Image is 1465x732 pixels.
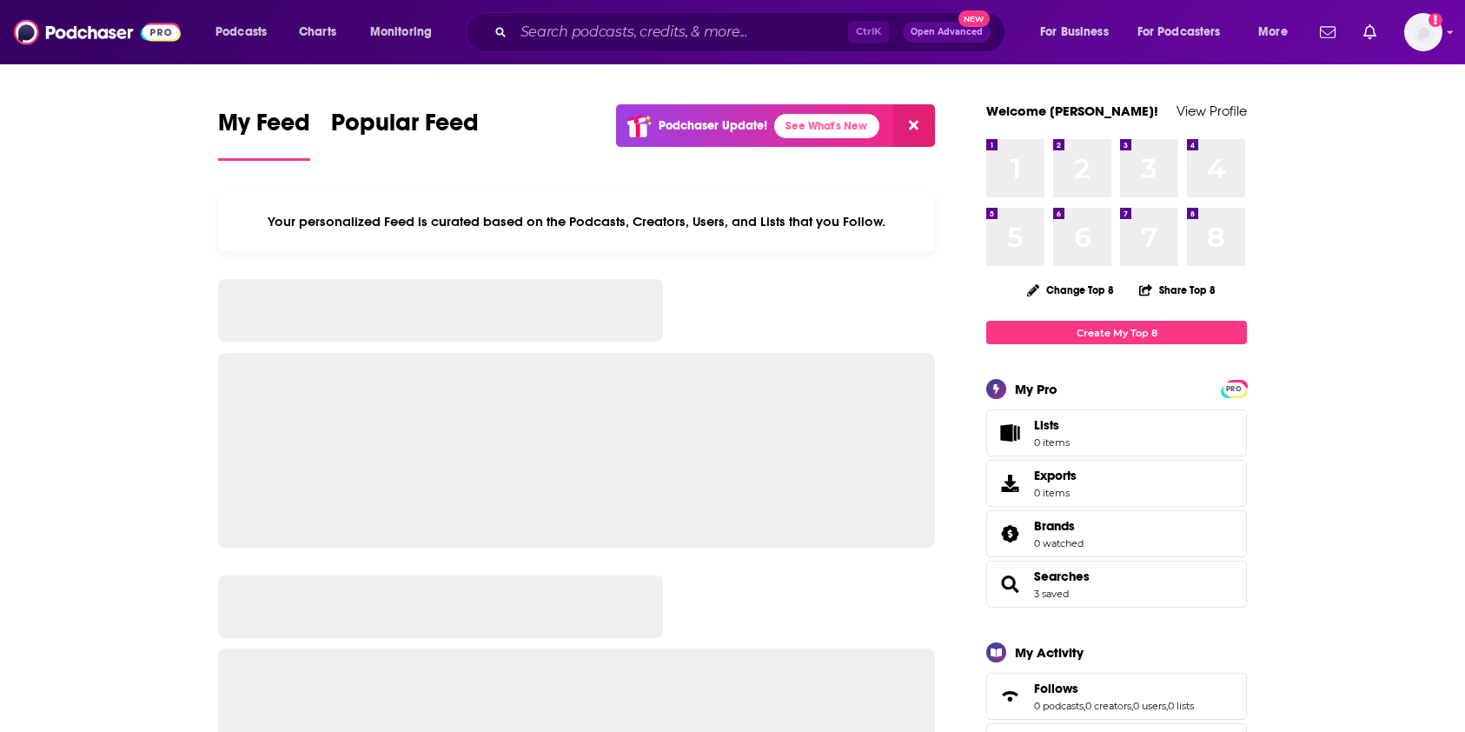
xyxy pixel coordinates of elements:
button: open menu [203,18,289,46]
span: Follows [986,673,1247,720]
span: Monitoring [370,20,432,44]
a: My Feed [218,108,310,161]
button: open menu [1126,18,1246,46]
button: Open AdvancedNew [903,22,991,43]
div: Search podcasts, credits, & more... [482,12,1022,52]
span: For Podcasters [1137,20,1221,44]
button: open menu [358,18,454,46]
a: Welcome [PERSON_NAME]! [986,103,1158,119]
span: PRO [1223,383,1244,396]
button: Show profile menu [1404,13,1442,51]
a: Exports [986,460,1247,507]
span: Charts [299,20,336,44]
button: Change Top 8 [1017,279,1124,301]
span: Popular Feed [331,108,479,148]
div: Your personalized Feed is curated based on the Podcasts, Creators, Users, and Lists that you Follow. [218,192,935,251]
a: See What's New [774,114,879,138]
span: For Business [1040,20,1109,44]
a: PRO [1223,382,1244,395]
a: 0 creators [1085,700,1131,712]
span: Searches [986,561,1247,608]
div: My Pro [1015,381,1057,397]
button: open menu [1246,18,1309,46]
span: Open Advanced [911,28,983,37]
img: User Profile [1404,13,1442,51]
a: Lists [986,409,1247,456]
img: Podchaser - Follow, Share and Rate Podcasts [14,16,181,49]
a: Brands [1034,518,1084,534]
span: Exports [1034,468,1077,483]
button: open menu [1028,18,1130,46]
input: Search podcasts, credits, & more... [514,18,848,46]
span: Brands [986,510,1247,557]
span: 0 items [1034,436,1070,449]
a: Searches [992,572,1027,596]
span: Podcasts [215,20,267,44]
a: Follows [1034,681,1194,696]
span: Exports [992,471,1027,496]
button: Share Top 8 [1138,273,1216,307]
a: 3 saved [1034,588,1069,600]
span: Logged in as Morgan16 [1404,13,1442,51]
span: , [1084,700,1085,712]
span: Brands [1034,518,1075,534]
p: Podchaser Update! [659,118,767,133]
span: Lists [1034,417,1059,433]
a: Create My Top 8 [986,321,1247,344]
span: 0 items [1034,487,1077,499]
a: Follows [992,684,1027,709]
a: 0 watched [1034,537,1084,549]
span: My Feed [218,108,310,148]
a: 0 lists [1168,700,1194,712]
span: Ctrl K [848,21,889,43]
a: Brands [992,522,1027,546]
a: Charts [288,18,347,46]
a: 0 users [1133,700,1166,712]
div: My Activity [1015,644,1084,661]
span: New [958,10,990,27]
span: More [1258,20,1288,44]
span: Lists [1034,417,1070,433]
a: Show notifications dropdown [1313,17,1342,47]
span: , [1166,700,1168,712]
svg: Add a profile image [1429,13,1442,27]
a: Show notifications dropdown [1356,17,1383,47]
span: , [1131,700,1133,712]
a: View Profile [1177,103,1247,119]
span: Follows [1034,681,1078,696]
span: Lists [992,421,1027,445]
a: Popular Feed [331,108,479,161]
a: 0 podcasts [1034,700,1084,712]
a: Searches [1034,569,1090,584]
